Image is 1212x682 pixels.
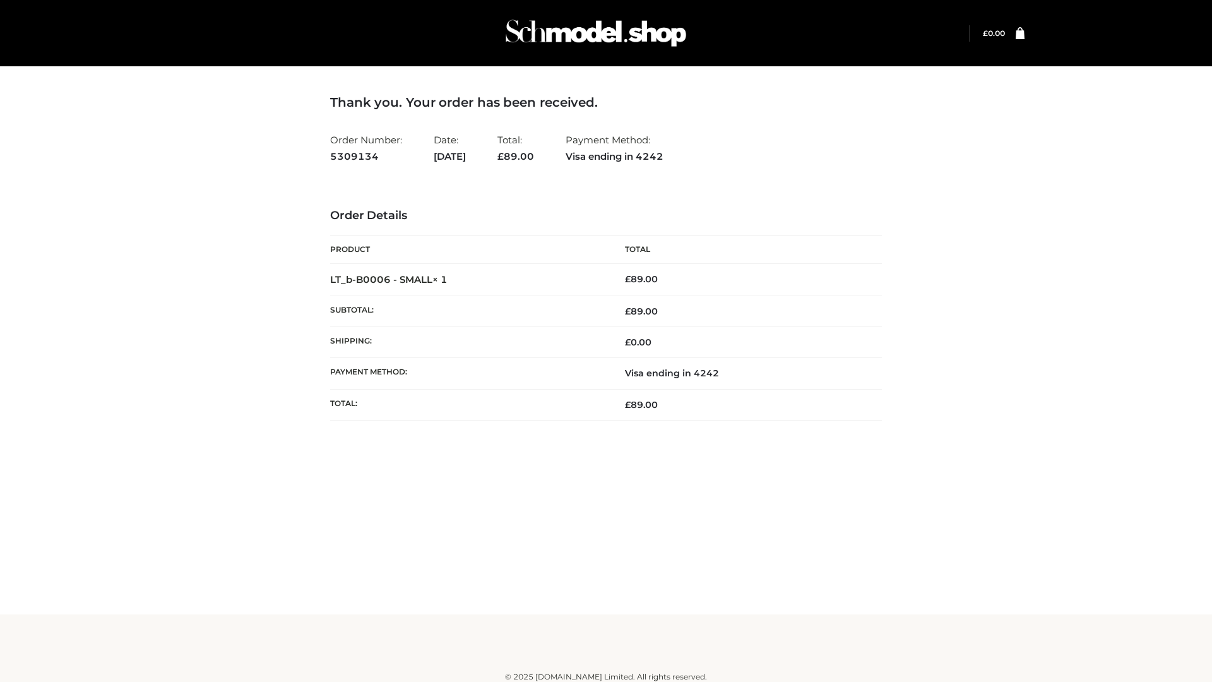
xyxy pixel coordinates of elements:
[983,28,1005,38] a: £0.00
[330,129,402,167] li: Order Number:
[330,209,882,223] h3: Order Details
[434,148,466,165] strong: [DATE]
[330,358,606,389] th: Payment method:
[330,95,882,110] h3: Thank you. Your order has been received.
[497,150,504,162] span: £
[434,129,466,167] li: Date:
[625,273,631,285] span: £
[566,129,663,167] li: Payment Method:
[983,28,1005,38] bdi: 0.00
[983,28,988,38] span: £
[330,296,606,326] th: Subtotal:
[330,148,402,165] strong: 5309134
[625,306,631,317] span: £
[330,389,606,420] th: Total:
[497,150,534,162] span: 89.00
[625,399,631,410] span: £
[330,327,606,358] th: Shipping:
[606,236,882,264] th: Total
[497,129,534,167] li: Total:
[566,148,663,165] strong: Visa ending in 4242
[625,337,651,348] bdi: 0.00
[625,273,658,285] bdi: 89.00
[501,8,691,58] img: Schmodel Admin 964
[625,337,631,348] span: £
[432,273,448,285] strong: × 1
[330,273,448,285] strong: LT_b-B0006 - SMALL
[330,236,606,264] th: Product
[625,399,658,410] span: 89.00
[625,306,658,317] span: 89.00
[606,358,882,389] td: Visa ending in 4242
